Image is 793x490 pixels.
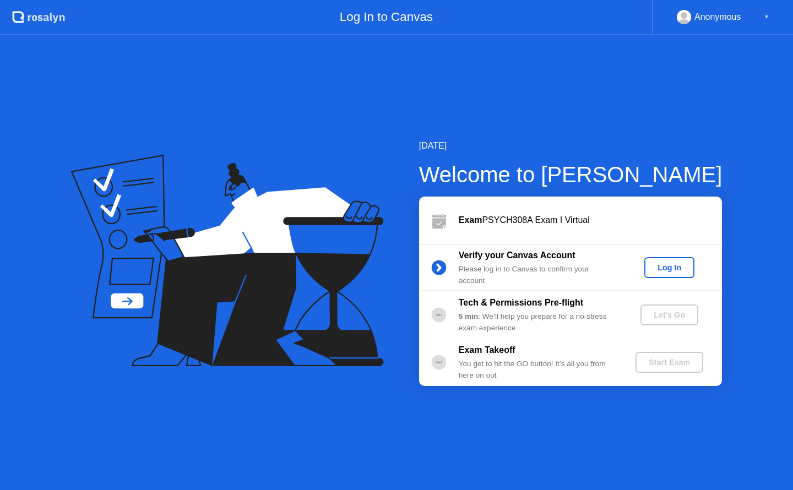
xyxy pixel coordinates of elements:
b: 5 min [459,312,479,320]
b: Exam [459,215,482,225]
div: Log In [649,263,690,272]
b: Tech & Permissions Pre-flight [459,298,583,307]
div: [DATE] [419,139,723,153]
b: Verify your Canvas Account [459,251,575,260]
button: Start Exam [636,352,703,373]
div: Let's Go [645,311,694,319]
div: PSYCH308A Exam I Virtual [459,214,722,227]
button: Log In [644,257,694,278]
div: Anonymous [694,10,741,24]
div: : We’ll help you prepare for a no-stress exam experience [459,311,617,334]
div: ▼ [764,10,769,24]
div: Please log in to Canvas to confirm your account [459,264,617,286]
div: Welcome to [PERSON_NAME] [419,158,723,191]
button: Let's Go [640,304,698,325]
div: Start Exam [640,358,699,367]
div: You get to hit the GO button! It’s all you from here on out [459,358,617,381]
b: Exam Takeoff [459,345,515,355]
